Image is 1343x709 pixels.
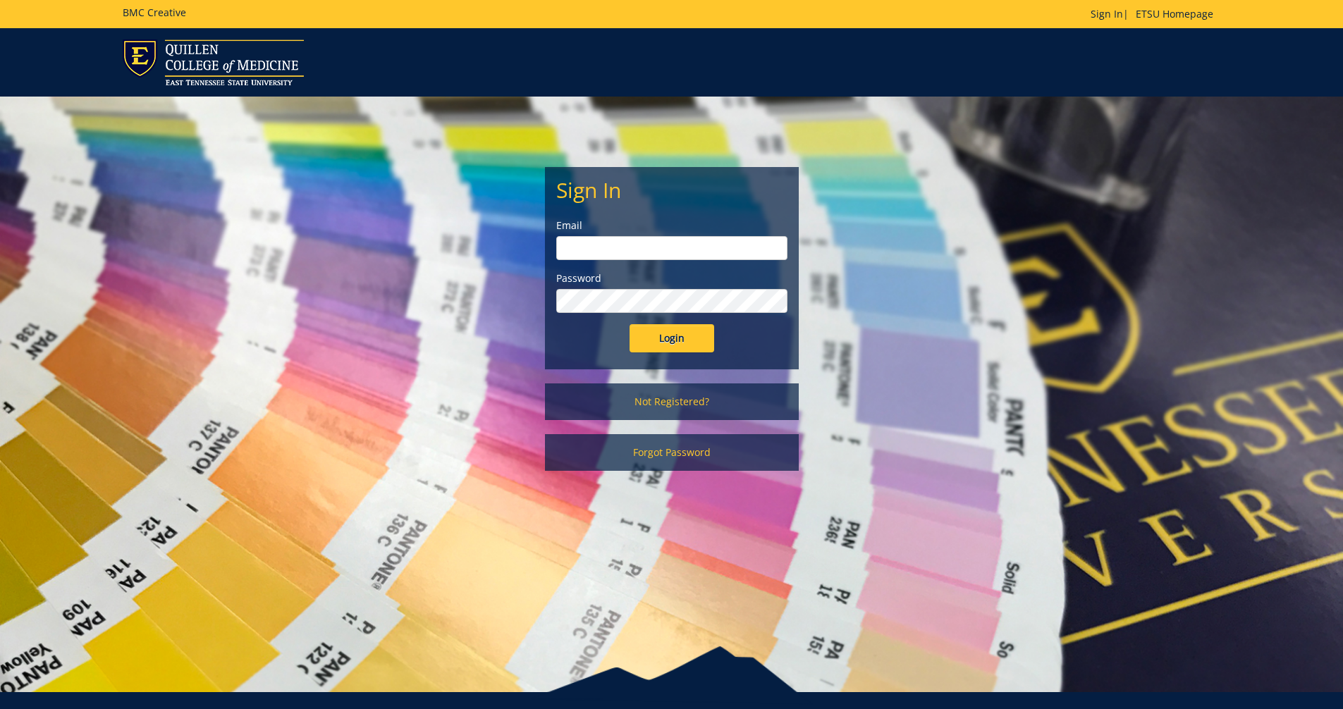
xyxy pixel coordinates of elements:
p: | [1091,7,1220,21]
h5: BMC Creative [123,7,186,18]
a: ETSU Homepage [1129,7,1220,20]
h2: Sign In [556,178,787,202]
label: Email [556,218,787,233]
a: Not Registered? [545,383,799,420]
input: Login [630,324,714,352]
label: Password [556,271,787,285]
a: Sign In [1091,7,1123,20]
img: ETSU logo [123,39,304,85]
a: Forgot Password [545,434,799,471]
